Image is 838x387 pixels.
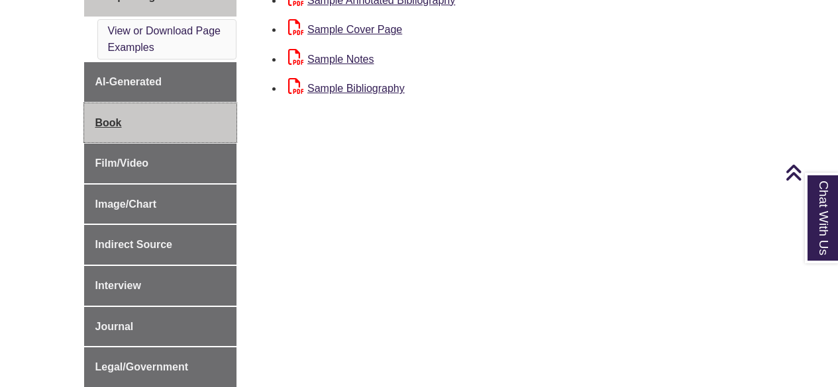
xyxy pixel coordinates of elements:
a: AI-Generated [84,62,237,102]
span: Image/Chart [95,198,156,210]
span: AI-Generated [95,76,162,87]
a: View or Download Page Examples [108,25,221,54]
a: Sample Bibliography [288,83,405,94]
span: Film/Video [95,157,149,169]
a: Book [84,103,237,143]
span: Journal [95,321,134,332]
a: Indirect Source [84,225,237,265]
a: Sample Notes [288,54,374,65]
a: Image/Chart [84,185,237,224]
a: Interview [84,266,237,306]
a: Journal [84,307,237,347]
a: Back to Top [785,163,835,181]
span: Legal/Government [95,361,188,372]
span: Book [95,117,122,128]
a: Legal/Government [84,347,237,387]
span: Indirect Source [95,239,172,250]
a: Sample Cover Page [288,24,402,35]
span: Interview [95,280,141,291]
a: Film/Video [84,144,237,183]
